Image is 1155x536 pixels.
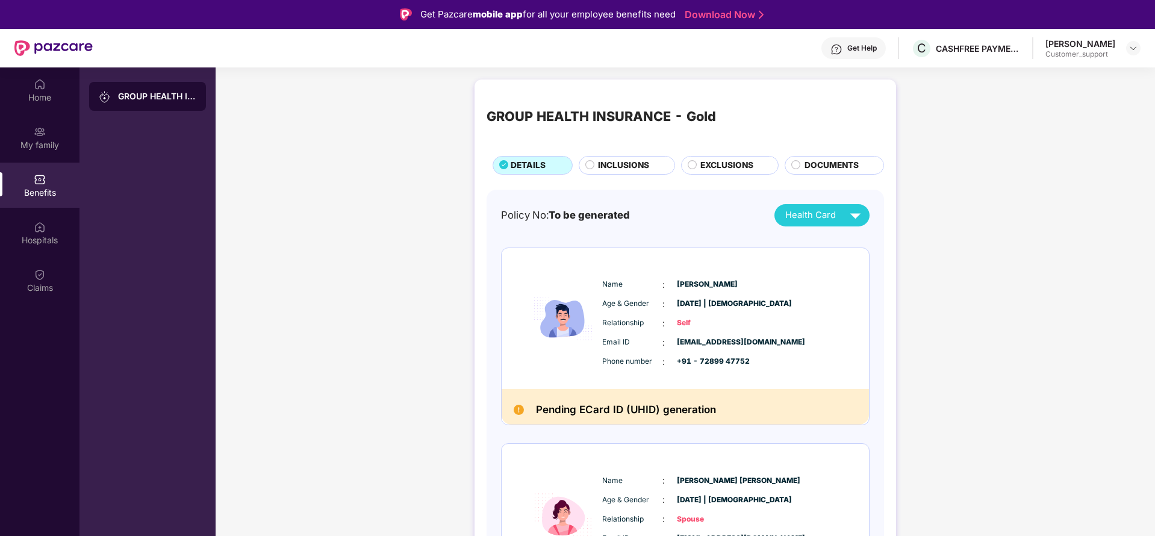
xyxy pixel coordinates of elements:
img: svg+xml;base64,PHN2ZyB3aWR0aD0iMjAiIGhlaWdodD0iMjAiIHZpZXdCb3g9IjAgMCAyMCAyMCIgZmlsbD0ibm9uZSIgeG... [34,126,46,138]
span: Age & Gender [602,298,662,310]
span: C [917,41,926,55]
button: Health Card [774,204,870,226]
span: EXCLUSIONS [700,159,753,172]
span: : [662,355,665,369]
span: [PERSON_NAME] [PERSON_NAME] [677,475,737,487]
div: Get Help [847,43,877,53]
span: [DATE] | [DEMOGRAPHIC_DATA] [677,494,737,506]
div: GROUP HEALTH INSURANCE - Gold [118,90,196,102]
img: svg+xml;base64,PHN2ZyBpZD0iSG9zcGl0YWxzIiB4bWxucz0iaHR0cDovL3d3dy53My5vcmcvMjAwMC9zdmciIHdpZHRoPS... [34,221,46,233]
span: [PERSON_NAME] [677,279,737,290]
span: : [662,493,665,506]
strong: mobile app [473,8,523,20]
span: Age & Gender [602,494,662,506]
img: svg+xml;base64,PHN2ZyBpZD0iSG9tZSIgeG1sbnM9Imh0dHA6Ly93d3cudzMub3JnLzIwMDAvc3ZnIiB3aWR0aD0iMjAiIG... [34,78,46,90]
span: Health Card [785,208,836,222]
a: Download Now [685,8,760,21]
span: +91 - 72899 47752 [677,356,737,367]
div: Get Pazcare for all your employee benefits need [420,7,676,22]
div: CASHFREE PAYMENTS INDIA PVT. LTD. [936,43,1020,54]
span: Self [677,317,737,329]
img: Pending [514,405,524,415]
span: : [662,278,665,291]
div: [PERSON_NAME] [1045,38,1115,49]
span: [DATE] | [DEMOGRAPHIC_DATA] [677,298,737,310]
span: Spouse [677,514,737,525]
img: svg+xml;base64,PHN2ZyBpZD0iRHJvcGRvd24tMzJ4MzIiIHhtbG5zPSJodHRwOi8vd3d3LnczLm9yZy8yMDAwL3N2ZyIgd2... [1129,43,1138,53]
img: svg+xml;base64,PHN2ZyBpZD0iQmVuZWZpdHMiIHhtbG5zPSJodHRwOi8vd3d3LnczLm9yZy8yMDAwL3N2ZyIgd2lkdGg9Ij... [34,173,46,185]
img: svg+xml;base64,PHN2ZyB3aWR0aD0iMjAiIGhlaWdodD0iMjAiIHZpZXdCb3g9IjAgMCAyMCAyMCIgZmlsbD0ibm9uZSIgeG... [99,91,111,103]
img: svg+xml;base64,PHN2ZyBpZD0iSGVscC0zMngzMiIgeG1sbnM9Imh0dHA6Ly93d3cudzMub3JnLzIwMDAvc3ZnIiB3aWR0aD... [830,43,842,55]
img: svg+xml;base64,PHN2ZyB4bWxucz0iaHR0cDovL3d3dy53My5vcmcvMjAwMC9zdmciIHZpZXdCb3g9IjAgMCAyNCAyNCIgd2... [845,205,866,226]
img: icon [527,260,599,378]
span: : [662,298,665,311]
span: [EMAIL_ADDRESS][DOMAIN_NAME] [677,337,737,348]
div: Policy No: [501,207,630,223]
img: svg+xml;base64,PHN2ZyBpZD0iQ2xhaW0iIHhtbG5zPSJodHRwOi8vd3d3LnczLm9yZy8yMDAwL3N2ZyIgd2lkdGg9IjIwIi... [34,269,46,281]
span: Relationship [602,514,662,525]
span: : [662,336,665,349]
span: To be generated [549,209,630,221]
span: : [662,513,665,526]
span: Phone number [602,356,662,367]
div: GROUP HEALTH INSURANCE - Gold [487,106,716,126]
span: Name [602,279,662,290]
img: New Pazcare Logo [14,40,93,56]
div: Customer_support [1045,49,1115,59]
img: Stroke [759,8,764,21]
h2: Pending ECard ID (UHID) generation [536,401,716,419]
span: : [662,474,665,487]
span: Relationship [602,317,662,329]
span: Name [602,475,662,487]
span: DOCUMENTS [805,159,859,172]
span: : [662,317,665,330]
span: DETAILS [511,159,546,172]
span: Email ID [602,337,662,348]
span: INCLUSIONS [598,159,649,172]
img: Logo [400,8,412,20]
